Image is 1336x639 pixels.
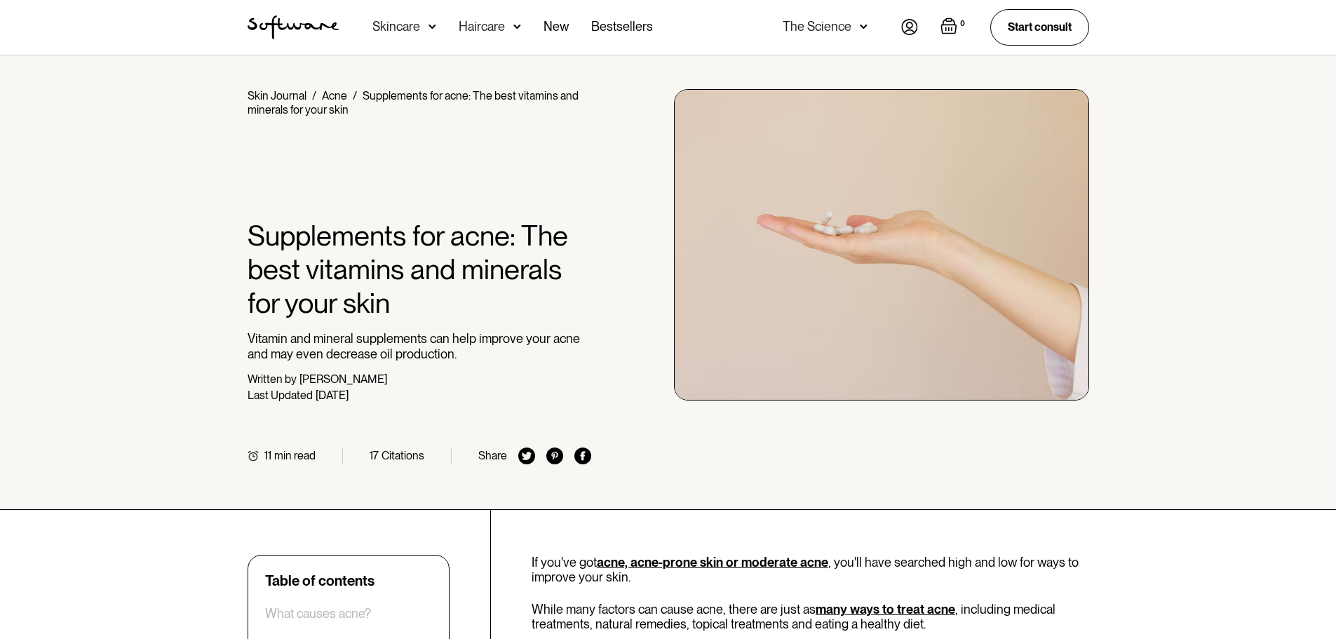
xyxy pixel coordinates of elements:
[248,331,592,361] p: Vitamin and mineral supplements can help improve your acne and may even decrease oil production.
[429,20,436,34] img: arrow down
[783,20,851,34] div: The Science
[248,89,579,116] div: Supplements for acne: The best vitamins and minerals for your skin
[248,219,592,320] h1: Supplements for acne: The best vitamins and minerals for your skin
[478,449,507,462] div: Share
[459,20,505,34] div: Haircare
[532,555,1089,585] p: If you've got , you'll have searched high and low for ways to improve your skin.
[597,555,828,570] a: acne, acne-prone skin or moderate acne
[274,449,316,462] div: min read
[248,15,339,39] a: home
[316,389,349,402] div: [DATE]
[264,449,271,462] div: 11
[265,572,375,589] div: Table of contents
[816,602,955,617] a: many ways to treat acne
[248,89,306,102] a: Skin Journal
[265,606,371,621] a: What causes acne?
[513,20,521,34] img: arrow down
[370,449,379,462] div: 17
[322,89,347,102] a: Acne
[248,372,297,386] div: Written by
[312,89,316,102] div: /
[248,389,313,402] div: Last Updated
[957,18,968,30] div: 0
[353,89,357,102] div: /
[299,372,387,386] div: [PERSON_NAME]
[382,449,424,462] div: Citations
[532,602,1089,632] p: While many factors can cause acne, there are just as , including medical treatments, natural reme...
[990,9,1089,45] a: Start consult
[518,448,535,464] img: twitter icon
[372,20,420,34] div: Skincare
[860,20,868,34] img: arrow down
[574,448,591,464] img: facebook icon
[248,15,339,39] img: Software Logo
[940,18,968,37] a: Open cart
[546,448,563,464] img: pinterest icon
